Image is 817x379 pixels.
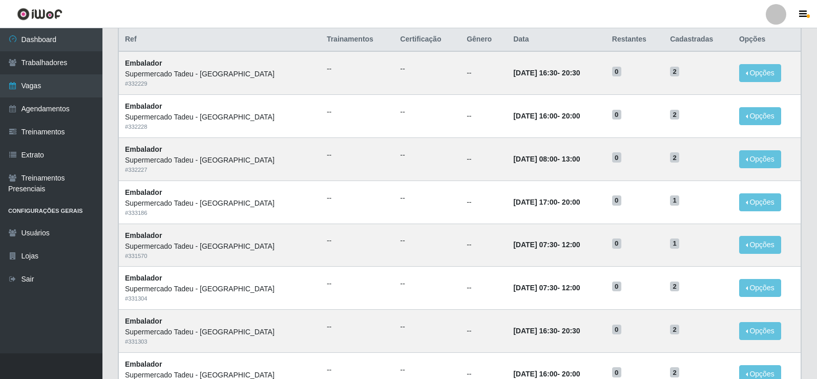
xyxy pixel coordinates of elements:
[513,69,580,77] strong: -
[125,231,162,240] strong: Embalador
[562,284,580,292] time: 12:00
[327,322,388,332] ul: --
[400,322,454,332] ul: --
[612,67,621,77] span: 0
[606,28,664,52] th: Restantes
[125,123,315,131] div: # 332228
[460,137,507,181] td: --
[400,107,454,117] ul: --
[400,64,454,74] ul: --
[400,193,454,204] ul: --
[670,238,679,249] span: 1
[513,155,580,163] strong: -
[125,112,315,123] div: Supermercado Tadeu - [GEOGRAPHIC_DATA]
[125,294,315,303] div: # 331304
[327,365,388,375] ul: --
[739,236,781,254] button: Opções
[125,284,315,294] div: Supermercado Tadeu - [GEOGRAPHIC_DATA]
[513,327,557,335] time: [DATE] 16:30
[125,102,162,110] strong: Embalador
[125,241,315,252] div: Supermercado Tadeu - [GEOGRAPHIC_DATA]
[394,28,460,52] th: Certificação
[612,367,621,377] span: 0
[562,69,580,77] time: 20:30
[513,198,557,206] time: [DATE] 17:00
[513,112,557,120] time: [DATE] 16:00
[562,155,580,163] time: 13:00
[612,325,621,335] span: 0
[460,181,507,224] td: --
[513,370,557,378] time: [DATE] 16:00
[513,241,557,249] time: [DATE] 07:30
[739,150,781,168] button: Opções
[125,155,315,166] div: Supermercado Tadeu - [GEOGRAPHIC_DATA]
[400,365,454,375] ul: --
[327,150,388,161] ul: --
[664,28,733,52] th: Cadastradas
[125,209,315,217] div: # 333186
[739,322,781,340] button: Opções
[125,145,162,153] strong: Embalador
[125,188,162,196] strong: Embalador
[739,107,781,125] button: Opções
[400,150,454,161] ul: --
[612,195,621,206] span: 0
[670,367,679,377] span: 2
[460,310,507,353] td: --
[670,282,679,292] span: 2
[460,224,507,267] td: --
[400,235,454,246] ul: --
[562,241,580,249] time: 12:00
[612,110,621,120] span: 0
[125,59,162,67] strong: Embalador
[562,327,580,335] time: 20:30
[125,360,162,368] strong: Embalador
[125,317,162,325] strong: Embalador
[460,95,507,138] td: --
[119,28,321,52] th: Ref
[507,28,606,52] th: Data
[739,64,781,82] button: Opções
[17,8,62,21] img: CoreUI Logo
[513,284,557,292] time: [DATE] 07:30
[733,28,801,52] th: Opções
[670,110,679,120] span: 2
[513,155,557,163] time: [DATE] 08:00
[562,198,580,206] time: 20:00
[612,152,621,163] span: 0
[739,279,781,297] button: Opções
[125,337,315,346] div: # 331303
[513,284,580,292] strong: -
[125,198,315,209] div: Supermercado Tadeu - [GEOGRAPHIC_DATA]
[670,325,679,335] span: 2
[612,238,621,249] span: 0
[321,28,394,52] th: Trainamentos
[670,152,679,163] span: 2
[739,193,781,211] button: Opções
[562,112,580,120] time: 20:00
[513,69,557,77] time: [DATE] 16:30
[125,79,315,88] div: # 332229
[125,69,315,79] div: Supermercado Tadeu - [GEOGRAPHIC_DATA]
[327,107,388,117] ul: --
[125,327,315,337] div: Supermercado Tadeu - [GEOGRAPHIC_DATA]
[327,278,388,289] ul: --
[612,282,621,292] span: 0
[513,112,580,120] strong: -
[513,370,580,378] strong: -
[125,274,162,282] strong: Embalador
[562,370,580,378] time: 20:00
[460,28,507,52] th: Gênero
[400,278,454,289] ul: --
[513,241,580,249] strong: -
[125,166,315,174] div: # 332227
[670,67,679,77] span: 2
[670,195,679,206] span: 1
[327,235,388,246] ul: --
[125,252,315,261] div: # 331570
[513,198,580,206] strong: -
[460,51,507,94] td: --
[513,327,580,335] strong: -
[327,64,388,74] ul: --
[460,267,507,310] td: --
